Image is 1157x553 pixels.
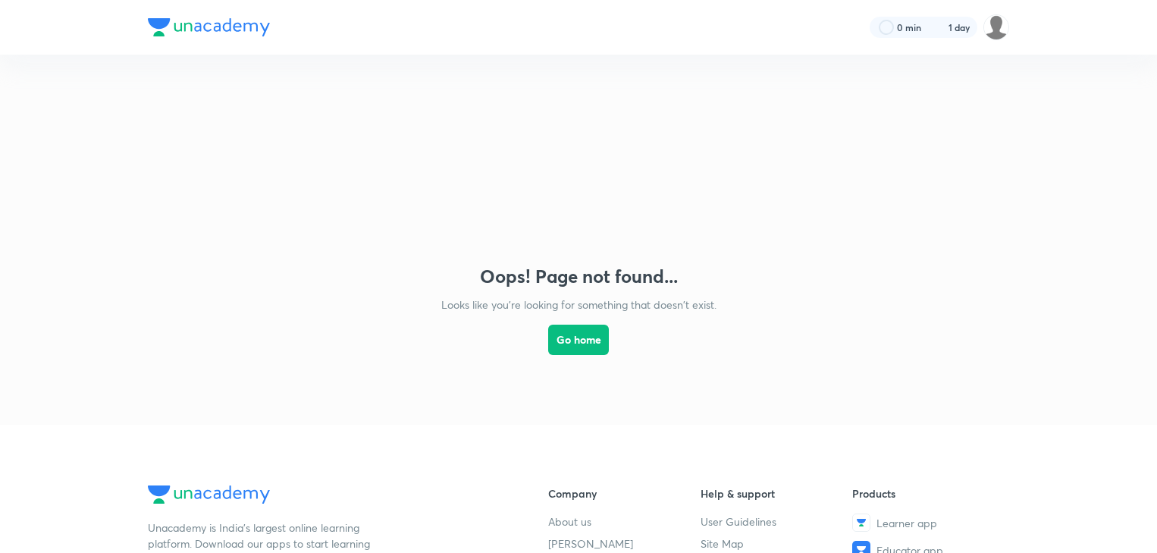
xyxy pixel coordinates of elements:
[548,485,701,501] h6: Company
[852,514,1005,532] a: Learner app
[548,325,609,355] button: Go home
[441,297,716,313] p: Looks like you're looking for something that doesn't exist.
[876,515,937,531] span: Learner app
[983,14,1009,40] img: Vivek Patil
[701,536,853,551] a: Site Map
[701,514,853,529] a: User Guidelines
[852,514,870,532] img: Learner app
[548,536,701,551] a: [PERSON_NAME]
[148,520,375,551] p: Unacademy is India’s largest online learning platform. Download our apps to start learning
[148,485,500,507] a: Company Logo
[480,266,678,287] h3: Oops! Page not found...
[148,485,270,504] img: Company Logo
[548,313,609,394] a: Go home
[701,485,853,501] h6: Help & support
[852,485,1005,501] h6: Products
[148,18,270,36] img: Company Logo
[930,20,945,35] img: streak
[427,85,730,247] img: error
[548,514,701,529] a: About us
